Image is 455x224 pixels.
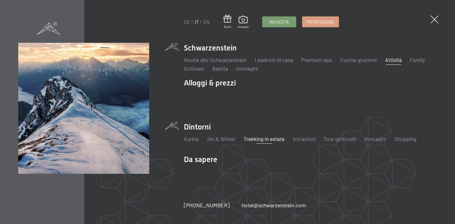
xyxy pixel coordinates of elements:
[184,201,230,209] a: [PHONE_NUMBER]
[394,135,416,142] a: Shopping
[244,135,284,142] a: Trekking in estate
[238,16,249,29] a: Immagini
[184,202,230,209] span: [PHONE_NUMBER]
[184,135,199,142] a: Aurina
[385,56,402,63] a: Attività
[293,135,315,142] a: Attrazioni
[184,56,246,63] a: Novità allo Schwarzenstein
[323,135,356,142] a: Tour gettonati
[242,201,306,209] a: hotel@schwarzenstein.com
[301,56,332,63] a: Premium spa
[302,17,339,27] a: Prenotazione
[236,65,258,72] a: Immagini
[270,19,289,25] span: Richiesta
[184,19,190,25] a: DE
[207,135,236,142] a: Ski & Winter
[212,65,228,72] a: Belvita
[410,56,425,63] a: Family
[340,56,377,63] a: Cucina gourmet
[203,19,210,25] a: EN
[223,25,232,29] span: Buoni
[262,17,296,27] a: Richiesta
[364,135,386,142] a: Immagini
[255,56,293,63] a: I padroni di casa
[184,65,204,72] a: GoGreen
[238,25,249,29] span: Immagini
[195,19,199,25] a: IT
[223,15,232,29] a: Buoni
[306,19,335,25] span: Prenotazione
